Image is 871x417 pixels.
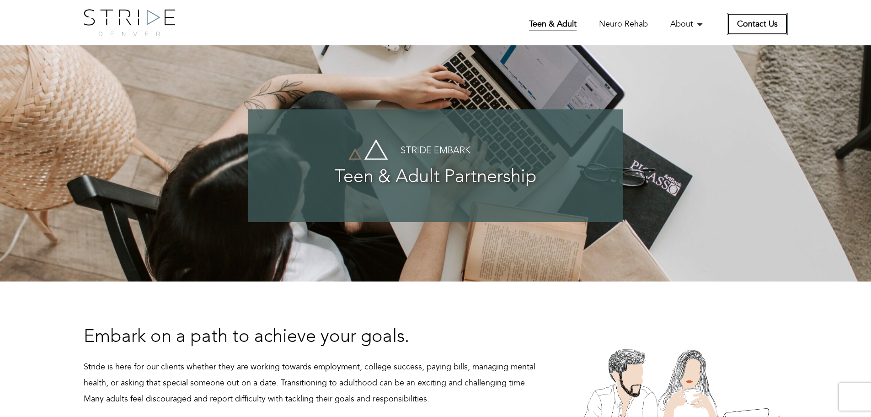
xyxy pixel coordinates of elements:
[670,18,705,30] a: About
[84,359,549,407] p: Stride is here for our clients whether they are working towards employment, college success, payi...
[529,18,577,31] a: Teen & Adult
[727,13,788,35] a: Contact Us
[267,168,605,188] h3: Teen & Adult Partnership
[84,327,549,347] h3: Embark on a path to achieve your goals.
[267,146,605,156] h4: Stride Embark
[84,9,175,36] img: logo.png
[599,18,648,30] a: Neuro Rehab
